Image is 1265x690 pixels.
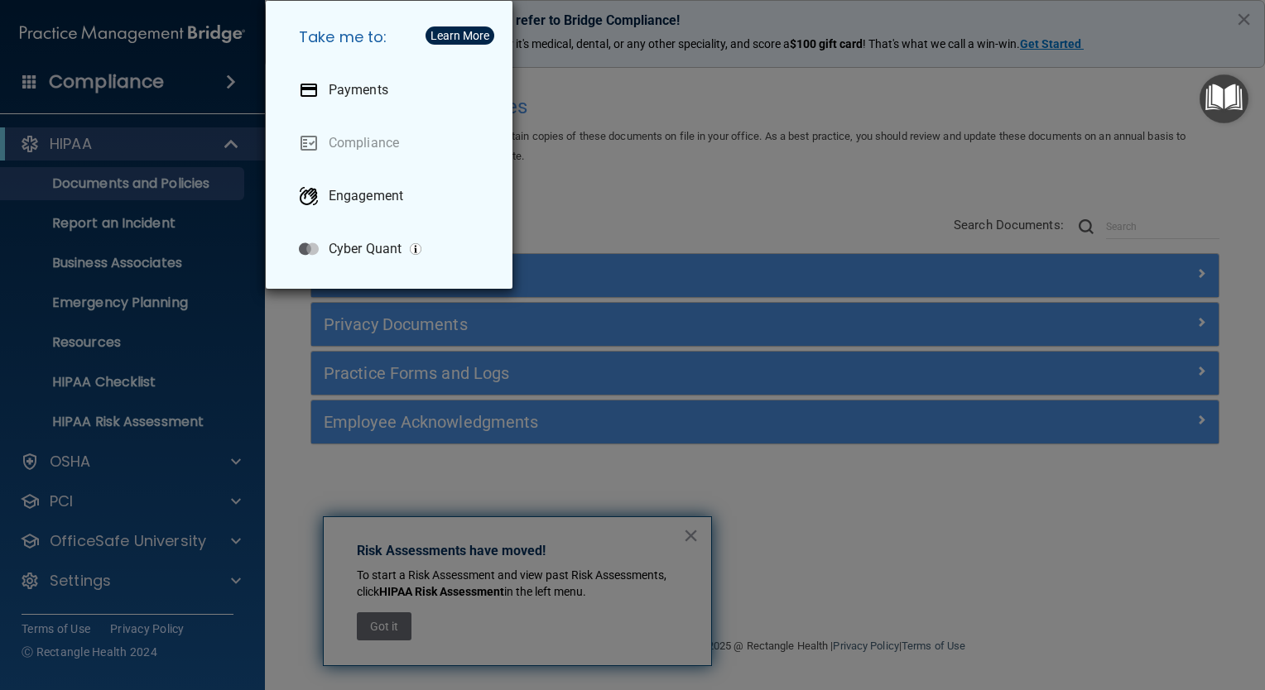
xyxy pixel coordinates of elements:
a: Cyber Quant [286,226,499,272]
p: Cyber Quant [329,241,402,257]
button: Learn More [426,26,494,45]
a: Payments [286,67,499,113]
div: Learn More [430,30,489,41]
a: Compliance [286,120,499,166]
button: Open Resource Center [1200,74,1248,123]
p: Payments [329,82,388,98]
a: Engagement [286,173,499,219]
h5: Take me to: [286,14,499,60]
iframe: Drift Widget Chat Controller [979,573,1245,639]
p: Engagement [329,188,403,204]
